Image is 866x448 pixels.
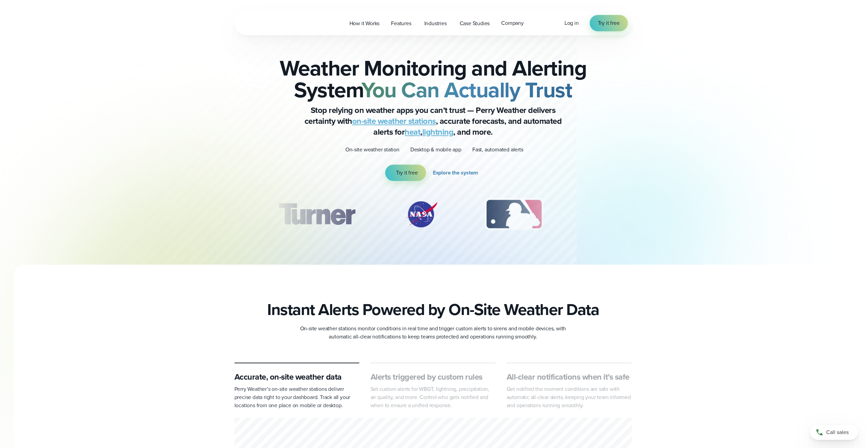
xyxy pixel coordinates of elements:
[433,165,481,181] a: Explore the system
[267,300,599,319] h2: Instant Alerts Powered by On-Site Weather Data
[297,325,569,341] p: On-site weather stations monitor conditions in real time and trigger custom alerts to sirens and ...
[501,19,524,27] span: Company
[268,57,598,101] h2: Weather Monitoring and Alerting System
[344,16,386,30] a: How it Works
[478,197,550,231] img: MLB.svg
[349,19,380,28] span: How it Works
[583,197,637,231] div: 4 of 12
[398,197,445,231] img: NASA.svg
[268,197,598,235] div: slideshow
[352,115,436,127] a: on-site weather stations
[371,371,496,382] h3: Alerts triggered by custom rules
[234,385,360,410] p: Perry Weather’s on-site weather stations deliver precise data right to your dashboard. Track all ...
[268,197,365,231] img: Turner-Construction_1.svg
[268,197,365,231] div: 1 of 12
[507,385,632,410] p: Get notified the moment conditions are safe with automatic all-clear alerts, keeping your team in...
[454,16,496,30] a: Case Studies
[565,19,579,27] a: Log in
[410,146,461,154] p: Desktop & mobile app
[590,15,628,31] a: Try it free
[424,19,447,28] span: Industries
[391,19,411,28] span: Features
[422,126,454,138] a: lightning
[810,425,858,440] a: Call sales
[371,385,496,410] p: Set custom alerts for WBGT, lightning, precipitation, air quality, and more. Control who gets not...
[460,19,490,28] span: Case Studies
[405,126,420,138] a: heat
[396,169,418,177] span: Try it free
[361,74,572,106] strong: You Can Actually Trust
[398,197,445,231] div: 2 of 12
[583,197,637,231] img: PGA.svg
[472,146,523,154] p: Fast, automated alerts
[478,197,550,231] div: 3 of 12
[345,146,399,154] p: On-site weather station
[234,371,360,382] h3: Accurate, on-site weather data
[507,371,632,382] h3: All-clear notifications when it’s safe
[385,165,426,181] a: Try it free
[433,169,478,177] span: Explore the system
[826,428,849,436] span: Call sales
[598,19,620,27] span: Try it free
[297,105,569,137] p: Stop relying on weather apps you can’t trust — Perry Weather delivers certainty with , accurate f...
